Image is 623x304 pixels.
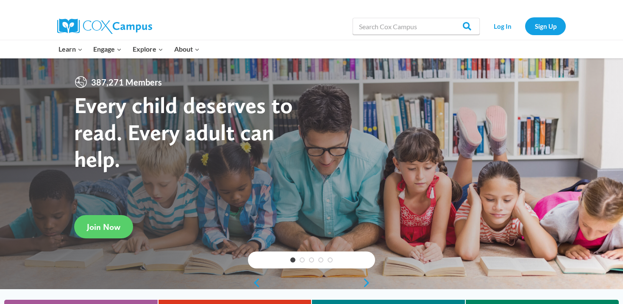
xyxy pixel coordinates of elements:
[362,278,375,288] a: next
[248,278,261,288] a: previous
[300,257,305,263] a: 2
[74,215,133,238] a: Join Now
[57,19,152,34] img: Cox Campus
[74,91,293,172] strong: Every child deserves to read. Every adult can help.
[58,44,83,55] span: Learn
[353,18,480,35] input: Search Cox Campus
[525,17,566,35] a: Sign Up
[53,40,205,58] nav: Primary Navigation
[93,44,122,55] span: Engage
[248,274,375,291] div: content slider buttons
[318,257,323,263] a: 4
[87,222,120,232] span: Join Now
[484,17,566,35] nav: Secondary Navigation
[88,75,165,89] span: 387,271 Members
[328,257,333,263] a: 5
[174,44,200,55] span: About
[484,17,521,35] a: Log In
[133,44,163,55] span: Explore
[290,257,295,263] a: 1
[309,257,314,263] a: 3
